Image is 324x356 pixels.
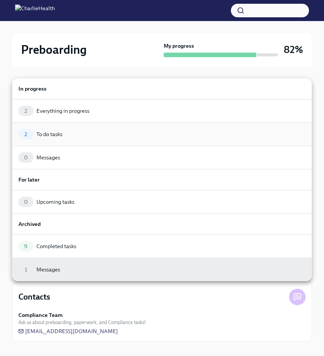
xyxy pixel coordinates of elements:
a: 9Completed tasks [12,235,312,258]
span: 2 [20,132,32,137]
h6: For later [18,176,306,184]
div: Messages [36,154,60,161]
a: Archived [12,214,312,235]
a: 0Messages [12,146,312,169]
div: Completed tasks [36,242,76,250]
a: 2To do tasks [12,123,312,146]
span: 1 [20,267,32,273]
a: For later [12,169,312,190]
span: 0 [20,199,32,205]
span: 0 [20,155,32,161]
div: Upcoming tasks [36,198,74,206]
div: Messages [36,266,60,273]
h6: In progress [18,85,306,93]
div: To do tasks [36,130,62,138]
a: 0Upcoming tasks [12,190,312,214]
a: In progress [12,78,312,99]
a: 2Everything in progress [12,99,312,123]
span: 2 [20,108,32,114]
span: 9 [20,244,32,249]
h6: Archived [18,220,306,228]
a: 1Messages [12,258,312,281]
div: Everything in progress [36,107,89,115]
